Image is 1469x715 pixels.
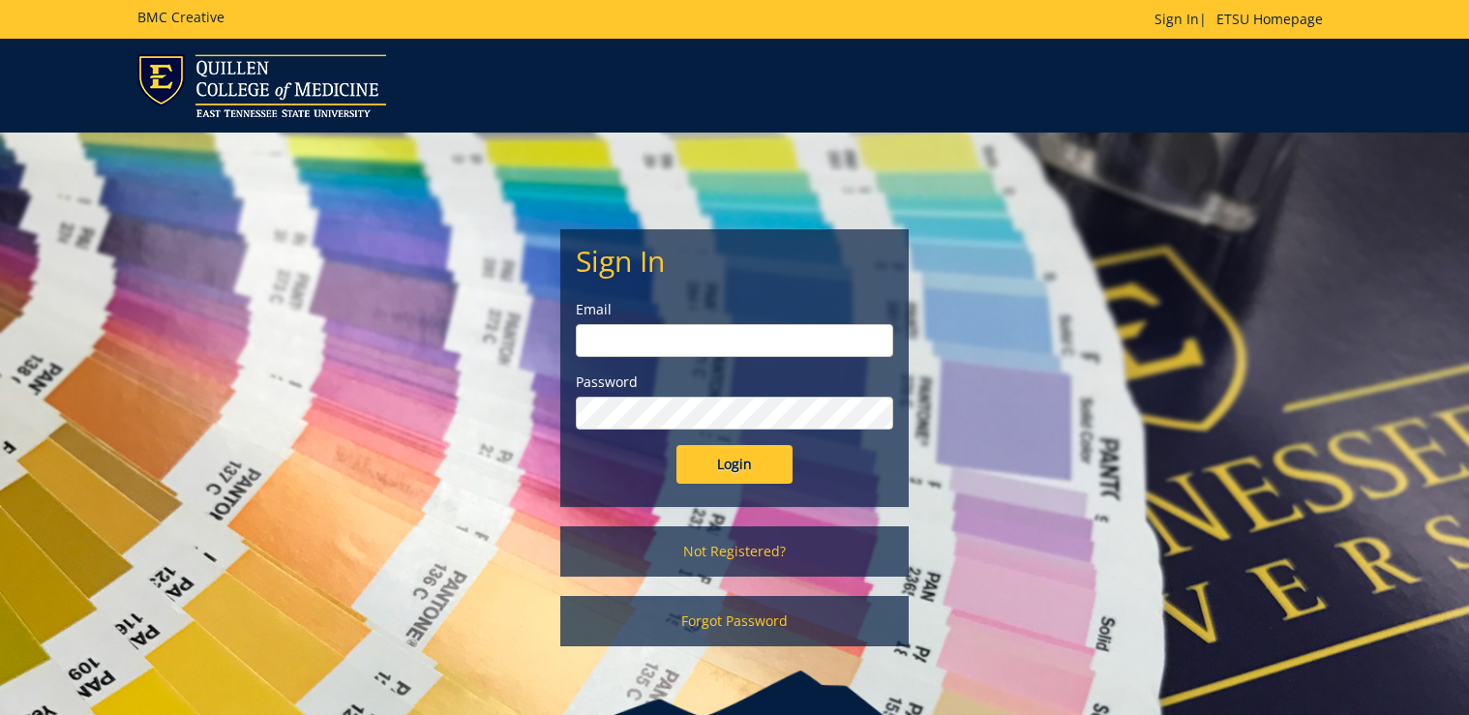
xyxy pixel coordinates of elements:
h2: Sign In [576,245,893,277]
img: ETSU logo [137,54,386,117]
a: Not Registered? [560,526,909,577]
a: Sign In [1154,10,1199,28]
a: Forgot Password [560,596,909,646]
label: Password [576,372,893,392]
a: ETSU Homepage [1207,10,1333,28]
input: Login [676,445,793,484]
h5: BMC Creative [137,10,225,24]
label: Email [576,300,893,319]
p: | [1154,10,1333,29]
